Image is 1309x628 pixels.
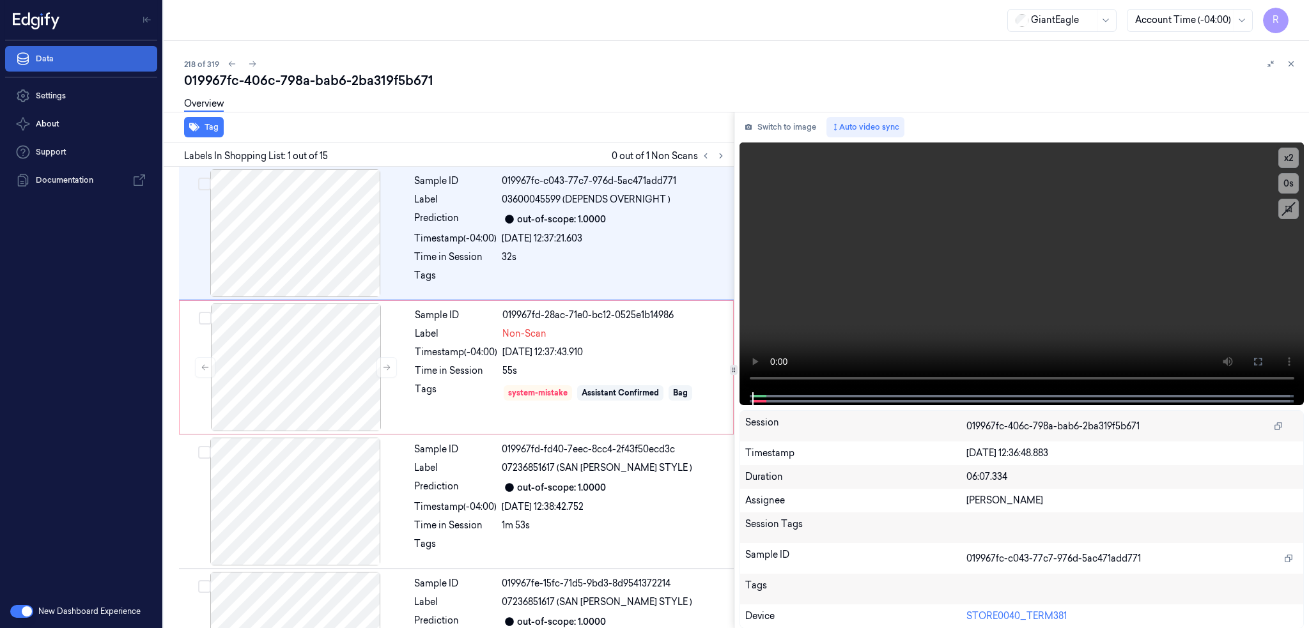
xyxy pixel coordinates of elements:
[502,461,692,475] span: 07236851617 (SAN [PERSON_NAME] STYLE )
[5,83,157,109] a: Settings
[826,117,904,137] button: Auto video sync
[508,387,568,399] div: system-mistake
[673,387,688,399] div: Bag
[966,420,1140,433] span: 019967fc-406c-798a-bab6-2ba319f5b671
[502,232,726,245] div: [DATE] 12:37:21.603
[5,167,157,193] a: Documentation
[745,548,966,569] div: Sample ID
[502,443,726,456] div: 019967fd-fd40-7eec-8cc4-2f43f50ecd3c
[502,577,726,590] div: 019967fe-15fc-71d5-9bd3-8d9541372214
[414,193,497,206] div: Label
[502,327,546,341] span: Non-Scan
[502,519,726,532] div: 1m 53s
[184,59,219,70] span: 218 of 319
[198,446,211,459] button: Select row
[415,383,497,403] div: Tags
[198,178,211,190] button: Select row
[745,416,966,436] div: Session
[414,250,497,264] div: Time in Session
[415,346,497,359] div: Timestamp (-04:00)
[5,46,157,72] a: Data
[502,595,692,609] span: 07236851617 (SAN [PERSON_NAME] STYLE )
[414,461,497,475] div: Label
[184,117,224,137] button: Tag
[5,111,157,137] button: About
[740,117,821,137] button: Switch to image
[137,10,157,30] button: Toggle Navigation
[582,387,659,399] div: Assistant Confirmed
[5,139,157,165] a: Support
[184,149,328,163] span: Labels In Shopping List: 1 out of 15
[745,447,966,460] div: Timestamp
[184,72,1299,89] div: 019967fc-406c-798a-bab6-2ba319f5b671
[414,211,497,227] div: Prediction
[966,470,1298,484] div: 06:07.334
[502,193,670,206] span: 03600045599 (DEPENDS OVERNIGHT )
[502,346,725,359] div: [DATE] 12:37:43.910
[414,269,497,289] div: Tags
[198,580,211,593] button: Select row
[517,481,606,494] div: out-of-scope: 1.0000
[502,250,726,264] div: 32s
[414,577,497,590] div: Sample ID
[745,517,966,538] div: Session Tags
[1278,173,1299,194] button: 0s
[502,174,726,188] div: 019967fc-c043-77c7-976d-5ac471add771
[745,579,966,599] div: Tags
[414,443,497,456] div: Sample ID
[966,447,1298,460] div: [DATE] 12:36:48.883
[502,364,725,378] div: 55s
[745,609,966,623] div: Device
[184,97,224,112] a: Overview
[745,470,966,484] div: Duration
[199,312,212,325] button: Select row
[502,500,726,514] div: [DATE] 12:38:42.752
[745,494,966,507] div: Assignee
[414,480,497,495] div: Prediction
[502,309,725,322] div: 019967fd-28ac-71e0-bc12-0525e1b14986
[1278,148,1299,168] button: x2
[414,519,497,532] div: Time in Session
[517,213,606,226] div: out-of-scope: 1.0000
[414,595,497,609] div: Label
[414,500,497,514] div: Timestamp (-04:00)
[415,364,497,378] div: Time in Session
[966,494,1298,507] div: [PERSON_NAME]
[414,232,497,245] div: Timestamp (-04:00)
[1263,8,1289,33] button: R
[966,609,1298,623] div: STORE0040_TERM381
[966,552,1141,565] span: 019967fc-c043-77c7-976d-5ac471add771
[414,537,497,558] div: Tags
[612,148,729,164] span: 0 out of 1 Non Scans
[415,309,497,322] div: Sample ID
[414,174,497,188] div: Sample ID
[415,327,497,341] div: Label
